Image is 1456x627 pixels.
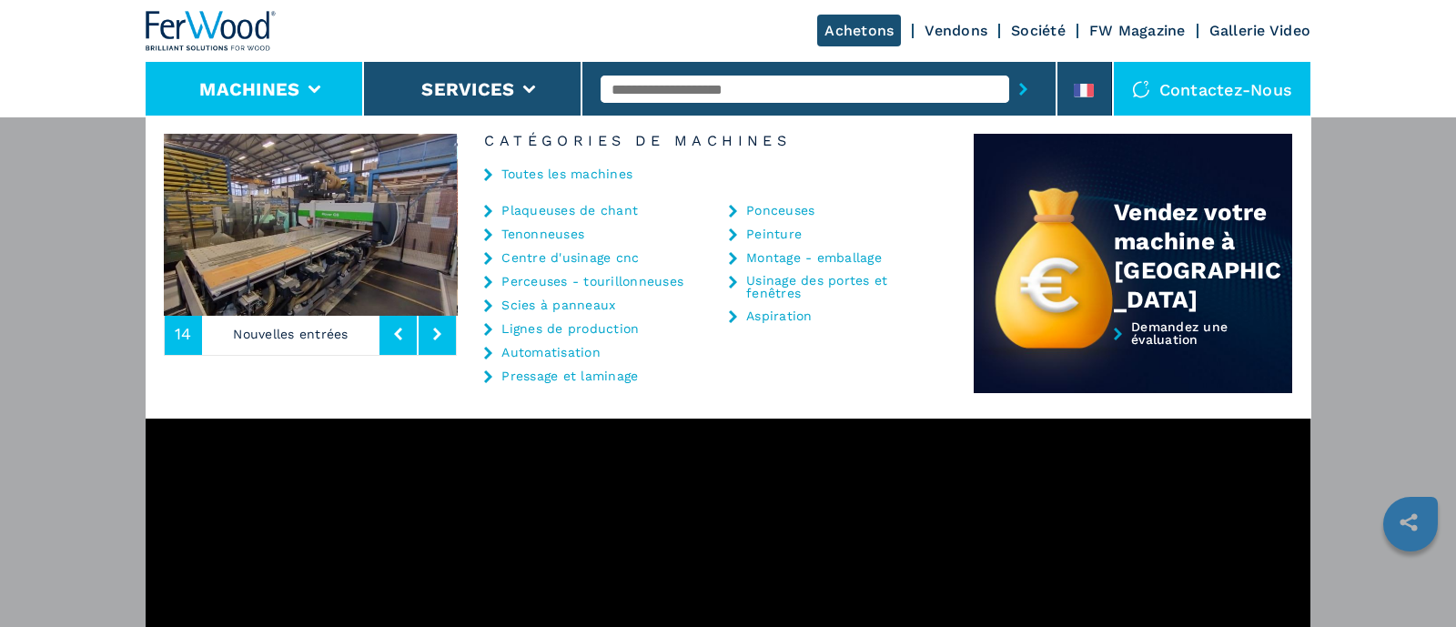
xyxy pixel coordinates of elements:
button: Machines [199,78,299,100]
a: Demandez une évaluation [974,320,1292,394]
a: FW Magazine [1089,22,1186,39]
a: Ponceuses [746,204,814,217]
div: Vendez votre machine à [GEOGRAPHIC_DATA] [1114,197,1292,314]
a: Aspiration [746,309,813,322]
img: image [457,134,750,316]
a: Centre d'usinage cnc [501,251,639,264]
button: Services [421,78,514,100]
img: Ferwood [146,11,277,51]
button: submit-button [1009,68,1037,110]
a: Lignes de production [501,322,639,335]
a: Société [1011,22,1066,39]
div: Contactez-nous [1114,62,1311,116]
a: Pressage et laminage [501,369,638,382]
a: Plaqueuses de chant [501,204,638,217]
img: image [164,134,457,316]
span: 14 [175,326,192,342]
p: Nouvelles entrées [202,313,380,355]
a: Tenonneuses [501,228,584,240]
a: Achetons [817,15,901,46]
a: Perceuses - tourillonneuses [501,275,683,288]
a: Peinture [746,228,802,240]
a: Usinage des portes et fenêtres [746,274,928,299]
a: Toutes les machines [501,167,632,180]
img: Contactez-nous [1132,80,1150,98]
a: Automatisation [501,346,601,359]
a: Scies à panneaux [501,298,615,311]
a: Montage - emballage [746,251,882,264]
h6: Catégories de machines [457,134,974,148]
a: Gallerie Video [1209,22,1311,39]
a: Vendons [925,22,987,39]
